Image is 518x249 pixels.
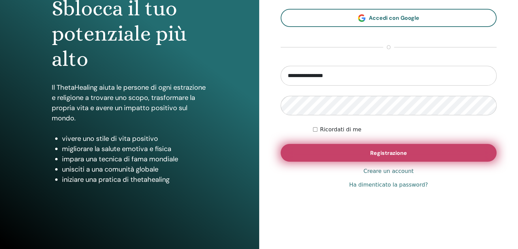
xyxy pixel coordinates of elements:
[313,126,497,134] div: Mantienimi autenticato a tempo indeterminato o finché non mi disconnetto manualmente
[62,144,171,153] font: migliorare la salute emotiva e fisica
[387,44,391,51] font: O
[62,155,178,163] font: impara una tecnica di fama mondiale
[363,167,413,175] a: Creare un account
[281,9,497,27] a: Accedi con Google
[349,181,428,189] a: Ha dimenticato la password?
[52,83,206,122] font: Il ThetaHealing aiuta le persone di ogni estrazione e religione a trovare uno scopo, trasformare ...
[349,181,428,188] font: Ha dimenticato la password?
[62,165,158,174] font: unisciti a una comunità globale
[320,126,361,133] font: Ricordati di me
[369,14,419,21] font: Accedi con Google
[62,175,170,184] font: iniziare una pratica di thetahealing
[62,134,158,143] font: vivere uno stile di vita positivo
[370,149,407,157] font: Registrazione
[281,144,497,162] button: Registrazione
[363,168,413,174] font: Creare un account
